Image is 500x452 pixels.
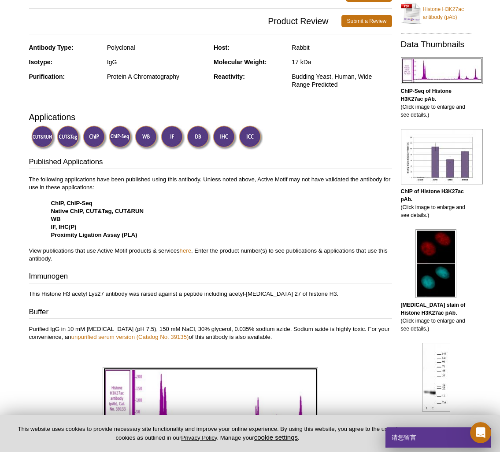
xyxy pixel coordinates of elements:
img: ChIP Validated [83,125,107,150]
a: Privacy Policy [181,434,217,441]
div: Rabbit [292,44,392,51]
button: cookie settings [254,434,298,441]
h3: Immunogen [29,271,392,283]
div: Protein A Chromatography [107,73,207,81]
p: (Click image to enlarge and see details.) [401,301,471,333]
img: ChIP-Seq Validated [109,125,133,150]
img: Immunofluorescence Validated [161,125,185,150]
p: (Click image to enlarge and see details.) [401,87,471,119]
img: Histone H3K27ac antibody (pAb) tested by ChIP-Seq. [103,367,318,434]
p: The following applications have been published using this antibody. Unless noted above, Active Mo... [29,176,392,263]
img: Western Blot Validated [135,125,159,150]
img: CUT&RUN Validated [31,125,56,150]
span: 请您留言 [391,427,416,448]
div: Polyclonal [107,44,207,51]
div: Budding Yeast, Human, Wide Range Predicted [292,73,392,88]
strong: Purification: [29,73,65,80]
p: This website uses cookies to provide necessary site functionality and improve your online experie... [14,425,401,442]
strong: Molecular Weight: [214,59,267,66]
b: [MEDICAL_DATA] stain of Histone H3K27ac pAb. [401,302,466,316]
strong: ChIP, ChIP-Seq [51,200,93,206]
h3: Published Applications [29,157,392,169]
img: Histone H3K27ac antibody (pAb) tested by immunofluorescence. [415,229,456,298]
strong: IF, IHC(P) [51,224,77,230]
h3: Buffer [29,307,392,319]
strong: Native ChIP, CUT&Tag, CUT&RUN [51,208,144,214]
b: ChIP of Histone H3K27ac pAb. [401,188,464,202]
strong: Isotype: [29,59,53,66]
strong: WB [51,216,61,222]
h2: Data Thumbnails [401,40,471,48]
div: 17 kDa [292,58,392,66]
strong: Proximity Ligation Assay (PLA) [51,232,137,238]
h3: Applications [29,110,392,124]
img: Dot Blot Validated [187,125,211,150]
img: Immunohistochemistry Validated [213,125,237,150]
img: Histone H3K27ac antibody (pAb) tested by ChIP. [401,129,483,184]
a: Submit a Review [341,15,392,27]
img: Immunocytochemistry Validated [239,125,263,150]
span: Product Review [29,15,342,27]
p: This Histone H3 acetyl Lys27 antibody was raised against a peptide including acetyl-[MEDICAL_DATA... [29,290,392,298]
a: unpurified serum version (Catalog No. 39135) [71,334,189,340]
img: Histone H3K27ac antibody (pAb) tested by ChIP-Seq. [401,57,483,84]
b: ChIP-Seq of Histone H3K27ac pAb. [401,88,452,102]
img: Histone H3K27ac antibody (pAb) tested by Western blot. [422,343,450,412]
iframe: Intercom live chat [470,422,491,443]
strong: Host: [214,44,230,51]
strong: Antibody Type: [29,44,74,51]
p: (Click image to enlarge and see details.) [401,187,471,219]
a: here [180,247,191,254]
strong: Reactivity: [214,73,245,80]
p: Purified IgG in 10 mM [MEDICAL_DATA] (pH 7.5), 150 mM NaCl, 30% glycerol, 0.035% sodium azide. So... [29,325,392,341]
img: CUT&Tag Validated [57,125,81,150]
div: IgG [107,58,207,66]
